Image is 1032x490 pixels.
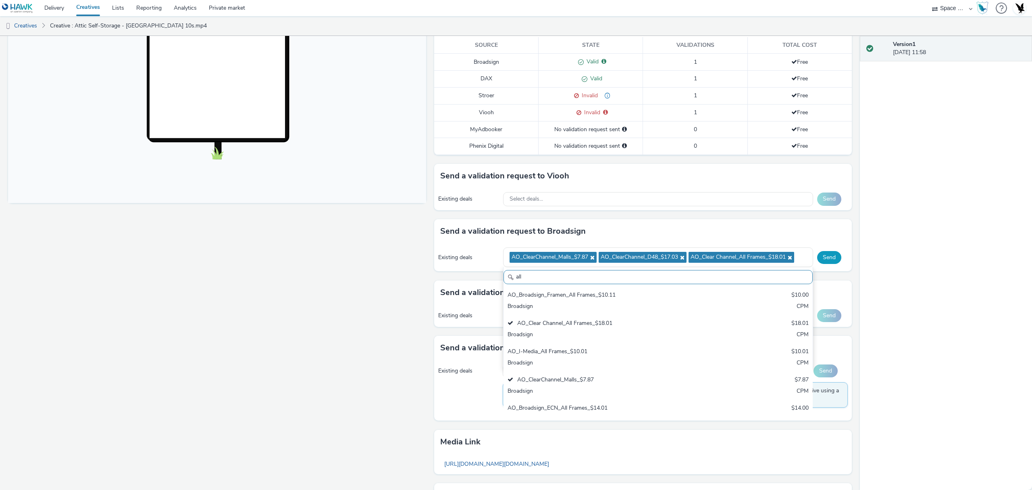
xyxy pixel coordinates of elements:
div: Broadsign [508,302,707,312]
span: Select deals... [510,196,543,203]
div: Existing deals [438,195,499,203]
div: Broadsign [508,359,707,368]
div: CPM [797,387,809,396]
div: AO_Clear Channel_All Frames_$18.01 [508,319,707,329]
div: Broadsign [508,415,707,425]
h3: Send a validation request to Viooh [440,170,569,182]
div: No validation request sent [543,142,639,150]
span: 0 [694,142,697,150]
button: Send [817,309,841,322]
span: Free [791,109,808,116]
img: undefined Logo [2,3,33,13]
span: Valid [587,75,602,82]
div: Existing deals [438,312,499,320]
h3: Send a validation request to MyAdbooker [440,287,596,299]
div: $18.01 [791,319,809,329]
div: $10.01 [791,348,809,357]
span: 1 [694,75,697,82]
span: Free [791,75,808,82]
div: Please select a deal below and click on Send to send a validation request to MyAdbooker. [622,126,627,134]
div: $10.00 [791,291,809,300]
button: Send [817,193,841,205]
th: Validations [643,37,747,54]
span: 1 [694,109,697,116]
a: Hawk Academy [976,2,992,15]
div: Please select a deal below and click on Send to send a validation request to Phenix Digital. [622,142,627,150]
span: AO_Clear Channel_All Frames_$18.01 [691,254,786,261]
div: Broadsign [508,331,707,340]
td: MyAdbooker [434,121,539,138]
img: dooh [4,22,12,30]
td: Broadsign [434,54,539,71]
div: AO_I-Media_All Frames_$10.01 [508,348,707,357]
span: AO_ClearChannel_Malls_$7.87 [512,254,588,261]
span: 1 [694,58,697,66]
div: CPM [797,331,809,340]
td: DAX [434,71,539,88]
div: No validation request sent [543,126,639,134]
div: AO_Broadsign_Framen_All Frames_$10.11 [508,291,707,300]
th: Source [434,37,539,54]
a: Creative : Attic Self-Storage - [GEOGRAPHIC_DATA] 10s.mp4 [46,16,211,36]
div: Not found on SSP side [598,92,610,100]
div: AO_Broadsign_ECN_All Frames_$14.01 [508,404,707,413]
input: Search...... [504,270,813,284]
span: Free [791,92,808,99]
div: Broadsign [508,387,707,396]
a: [URL][DOMAIN_NAME][DOMAIN_NAME] [440,456,553,472]
span: 1 [694,92,697,99]
th: State [539,37,643,54]
img: Hawk Academy [976,2,988,15]
h3: Send a validation request to Broadsign [440,225,586,237]
div: $7.87 [795,376,809,385]
span: Valid [584,58,599,65]
strong: Version 1 [893,40,915,48]
div: Existing deals [438,367,499,375]
h3: Media link [440,436,481,448]
div: CPM [797,359,809,368]
div: CPM [797,302,809,312]
div: Existing deals [438,253,499,262]
td: Stroer [434,88,539,105]
button: Send [814,364,838,377]
div: AO_ClearChannel_Malls_$7.87 [508,376,707,385]
th: Total cost [747,37,852,54]
span: Free [791,58,808,66]
span: Free [791,142,808,150]
button: Send [817,251,841,264]
span: 0 [694,126,697,133]
div: [DATE] 11:58 [893,40,1026,57]
td: Viooh [434,104,539,121]
td: Phenix Digital [434,138,539,155]
div: $14.00 [791,404,809,413]
div: CPM [797,415,809,425]
span: Invalid [579,92,598,99]
h3: Send a validation request to Phenix Digital [440,342,599,354]
span: AO_ClearChannel_D48_$17.03 [601,254,678,261]
img: Account UK [1013,2,1026,14]
span: Invalid [581,109,600,116]
span: Free [791,126,808,133]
